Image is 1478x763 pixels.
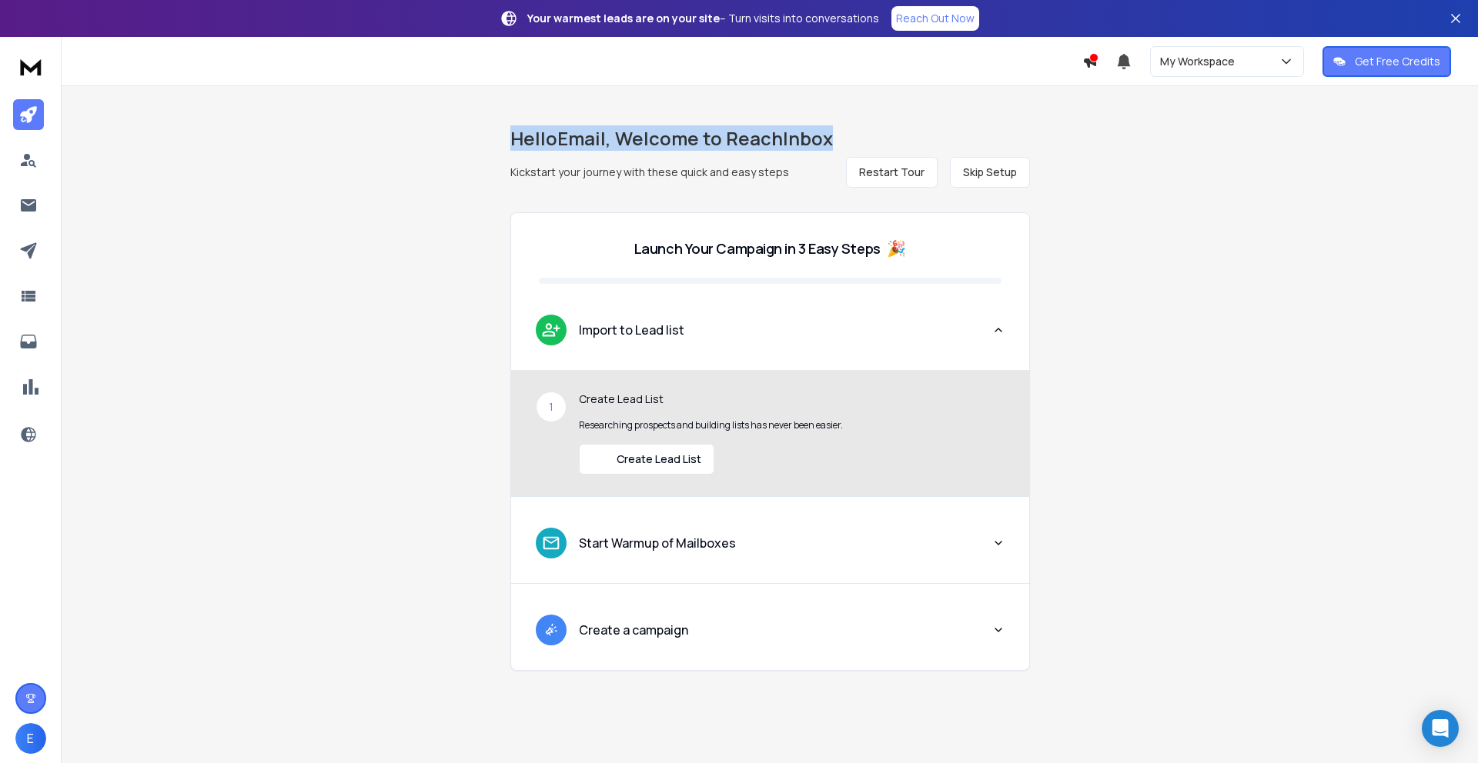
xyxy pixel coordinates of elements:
[15,723,46,754] button: E
[1422,710,1459,747] div: Open Intercom Messenger
[579,534,736,552] p: Start Warmup of Mailboxes
[963,165,1017,180] span: Skip Setup
[511,302,1029,370] button: leadImport to Lead list
[1323,46,1451,77] button: Get Free Credits
[634,238,881,259] p: Launch Your Campaign in 3 Easy Steps
[896,11,975,26] p: Reach Out Now
[511,515,1029,583] button: leadStart Warmup of Mailboxes
[541,533,561,553] img: lead
[527,11,879,26] p: – Turn visits into conversations
[536,391,567,422] div: 1
[579,419,1005,431] p: Researching prospects and building lists has never been easier.
[511,370,1029,496] div: leadImport to Lead list
[891,6,979,31] a: Reach Out Now
[527,11,720,25] strong: Your warmest leads are on your site
[579,444,714,475] button: Create Lead List
[579,391,1005,407] p: Create Lead List
[541,320,561,339] img: lead
[510,126,1030,151] h1: Hello Email , Welcome to ReachInbox
[15,52,46,81] img: logo
[579,621,688,639] p: Create a campaign
[592,450,610,468] img: lead
[579,321,684,339] p: Import to Lead list
[541,620,561,639] img: lead
[887,238,906,259] span: 🎉
[1355,54,1440,69] p: Get Free Credits
[511,602,1029,670] button: leadCreate a campaign
[846,157,938,188] button: Restart Tour
[510,165,789,180] p: Kickstart your journey with these quick and easy steps
[950,157,1030,188] button: Skip Setup
[1160,54,1241,69] p: My Workspace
